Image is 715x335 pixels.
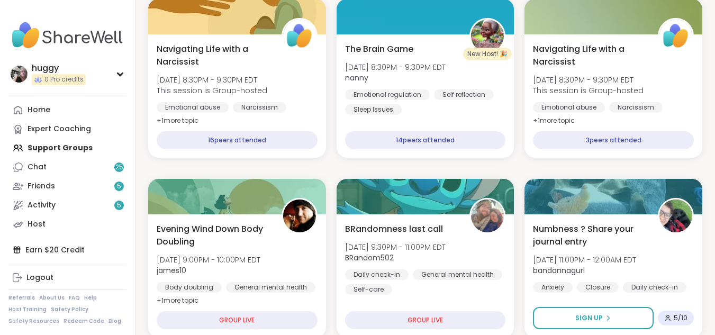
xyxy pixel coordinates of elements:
span: [DATE] 8:30PM - 9:30PM EDT [157,75,267,85]
a: Safety Policy [51,306,88,313]
span: [DATE] 9:30PM - 11:00PM EDT [345,242,446,252]
img: huggy [11,66,28,83]
a: Chat25 [8,158,126,177]
b: BRandom502 [345,252,394,263]
div: Anxiety [533,282,573,293]
span: [DATE] 11:00PM - 12:00AM EDT [533,255,636,265]
span: Navigating Life with a Narcissist [533,43,646,68]
span: The Brain Game [345,43,413,56]
img: bandannagurl [659,200,692,232]
div: Chat [28,162,47,173]
div: General mental health [413,269,502,280]
div: Narcissism [233,102,286,113]
a: Logout [8,268,126,287]
a: Help [84,294,97,302]
span: This session is Group-hosted [157,85,267,96]
div: Self-care [345,284,392,295]
a: FAQ [69,294,80,302]
div: New Host! 🎉 [463,48,512,60]
div: Emotional abuse [533,102,605,113]
span: [DATE] 8:30PM - 9:30PM EDT [345,62,446,73]
span: 0 Pro credits [44,75,84,84]
div: Earn $20 Credit [8,240,126,259]
div: Self reflection [434,89,494,100]
div: Emotional regulation [345,89,430,100]
span: 5 / 10 [674,314,687,322]
a: Friends5 [8,177,126,196]
b: james10 [157,265,186,276]
span: Numbness ? Share your journal entry [533,223,646,248]
a: About Us [39,294,65,302]
a: Redeem Code [64,318,104,325]
div: huggy [32,62,86,74]
div: Daily check-in [345,269,409,280]
span: BRandomness last call [345,223,443,236]
div: Body doubling [157,282,222,293]
a: Activity5 [8,196,126,215]
div: Expert Coaching [28,124,91,134]
a: Home [8,101,126,120]
button: Sign Up [533,307,654,329]
div: Daily check-in [623,282,686,293]
img: james10 [283,200,316,232]
a: Expert Coaching [8,120,126,139]
a: Host [8,215,126,234]
div: Home [28,105,50,115]
img: ShareWell [659,20,692,52]
div: Host [28,219,46,230]
div: GROUP LIVE [157,311,318,329]
div: GROUP LIVE [345,311,506,329]
b: bandannagurl [533,265,585,276]
a: Host Training [8,306,47,313]
div: 14 peers attended [345,131,506,149]
a: Safety Resources [8,318,59,325]
span: [DATE] 9:00PM - 10:00PM EDT [157,255,260,265]
span: Sign Up [575,313,603,323]
a: Blog [108,318,121,325]
div: Closure [577,282,619,293]
div: 3 peers attended [533,131,694,149]
img: ShareWell [283,20,316,52]
span: 5 [117,182,121,191]
span: Evening Wind Down Body Doubling [157,223,270,248]
img: BRandom502 [471,200,504,232]
div: General mental health [226,282,315,293]
b: nanny [345,73,368,83]
span: 25 [115,163,123,172]
span: Navigating Life with a Narcissist [157,43,270,68]
a: Referrals [8,294,35,302]
div: Logout [26,273,53,283]
img: ShareWell Nav Logo [8,17,126,54]
div: 16 peers attended [157,131,318,149]
div: Narcissism [609,102,663,113]
span: [DATE] 8:30PM - 9:30PM EDT [533,75,644,85]
div: Emotional abuse [157,102,229,113]
span: This session is Group-hosted [533,85,644,96]
div: Activity [28,200,56,211]
div: Sleep Issues [345,104,402,115]
span: 5 [117,201,121,210]
div: Friends [28,181,55,192]
img: nanny [471,20,504,52]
